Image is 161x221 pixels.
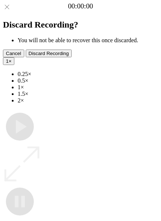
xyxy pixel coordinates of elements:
[18,91,158,97] li: 1.5×
[3,20,158,30] h2: Discard Recording?
[18,77,158,84] li: 0.5×
[3,57,14,65] button: 1×
[6,58,8,64] span: 1
[26,50,72,57] button: Discard Recording
[18,71,158,77] li: 0.25×
[18,84,158,91] li: 1×
[3,50,24,57] button: Cancel
[68,2,93,10] a: 00:00:00
[18,37,158,44] li: You will not be able to recover this once discarded.
[18,97,158,104] li: 2×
